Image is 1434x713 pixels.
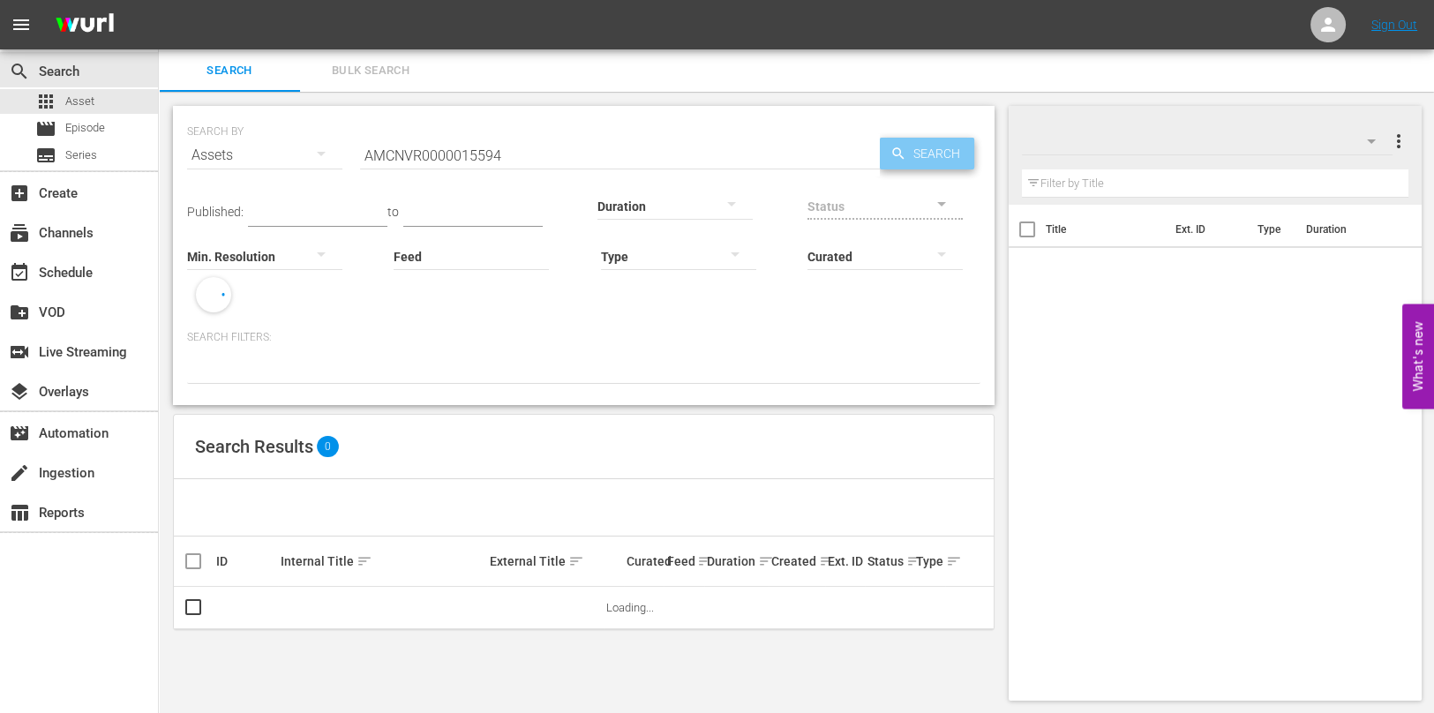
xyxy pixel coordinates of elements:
[65,146,97,164] span: Series
[819,553,835,569] span: sort
[1046,205,1164,254] th: Title
[387,205,399,219] span: to
[1371,18,1417,32] a: Sign Out
[771,551,822,572] div: Created
[707,551,766,572] div: Duration
[1295,205,1400,254] th: Duration
[867,551,911,572] div: Status
[606,601,654,614] span: Loading...
[35,118,56,139] span: Episode
[9,302,30,323] span: VOD
[65,119,105,137] span: Episode
[187,131,342,180] div: Assets
[490,551,621,572] div: External Title
[9,61,30,82] span: Search
[317,436,339,457] span: 0
[1246,205,1295,254] th: Type
[758,553,774,569] span: sort
[1165,205,1247,254] th: Ext. ID
[666,551,702,572] div: Feed
[1387,120,1408,162] button: more_vert
[880,138,974,169] button: Search
[906,553,922,569] span: sort
[169,61,289,81] span: Search
[11,14,32,35] span: menu
[1402,304,1434,409] button: Open Feedback Widget
[627,554,662,568] div: Curated
[916,551,942,572] div: Type
[195,436,313,457] span: Search Results
[187,205,244,219] span: Published:
[9,222,30,244] span: Channels
[9,462,30,484] span: Ingestion
[9,262,30,283] span: Schedule
[828,554,863,568] div: Ext. ID
[65,93,94,110] span: Asset
[42,4,127,46] img: ans4CAIJ8jUAAAAAAAAAAAAAAAAAAAAAAAAgQb4GAAAAAAAAAAAAAAAAAAAAAAAAJMjXAAAAAAAAAAAAAAAAAAAAAAAAgAT5G...
[697,553,713,569] span: sort
[35,145,56,166] span: Series
[906,138,974,169] span: Search
[9,183,30,204] span: Create
[357,553,372,569] span: sort
[1387,131,1408,152] span: more_vert
[9,502,30,523] span: Reports
[568,553,584,569] span: sort
[187,330,980,345] p: Search Filters:
[311,61,431,81] span: Bulk Search
[9,381,30,402] span: Overlays
[9,341,30,363] span: Live Streaming
[9,423,30,444] span: Automation
[216,554,275,568] div: ID
[281,551,484,572] div: Internal Title
[35,91,56,112] span: Asset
